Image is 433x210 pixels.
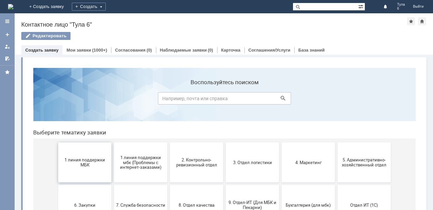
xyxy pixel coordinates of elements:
div: Создать [72,3,106,11]
button: Франчайзинг [198,165,251,205]
a: Мои заявки [2,41,13,52]
span: Отдел-ИТ (Офис) [88,182,137,187]
button: 5. Административно-хозяйственный отдел [310,80,363,120]
div: Добавить в избранное [407,17,415,25]
span: 3. Отдел логистики [200,97,249,102]
button: 8. Отдел качества [142,122,195,162]
a: Перейти на домашнюю страницу [8,4,13,9]
div: (1000+) [92,48,107,53]
span: Тула [397,3,405,7]
button: 6. Закупки [30,122,83,162]
button: Отдел-ИТ (Битрикс24 и CRM) [30,165,83,205]
span: 1 линия поддержки мбк (Проблемы с интернет-заказами) [88,92,137,107]
button: [PERSON_NAME]. Услуги ИТ для МБК (оформляет L1) [310,165,363,205]
button: 9. Отдел-ИТ (Для МБК и Пекарни) [198,122,251,162]
span: Расширенный поиск [358,3,365,9]
input: Например, почта или справка [130,30,263,42]
span: 7. Служба безопасности [88,140,137,145]
a: Мои согласования [2,53,13,64]
span: Франчайзинг [200,182,249,187]
span: 6 [397,7,405,11]
a: Мои заявки [67,48,91,53]
header: Выберите тематику заявки [5,67,388,73]
span: Финансовый отдел [144,182,193,187]
button: 1 линия поддержки МБК [30,80,83,120]
button: 3. Отдел логистики [198,80,251,120]
label: Воспользуйтесь поиском [130,16,263,23]
button: Отдел ИТ (1С) [310,122,363,162]
span: 2. Контрольно-ревизионный отдел [144,95,193,105]
a: Создать заявку [2,29,13,40]
button: 2. Контрольно-ревизионный отдел [142,80,195,120]
a: Соглашения/Услуги [248,48,290,53]
span: 5. Административно-хозяйственный отдел [312,95,361,105]
span: 1 линия поддержки МБК [32,95,81,105]
span: Бухгалтерия (для мбк) [256,140,305,145]
span: 6. Закупки [32,140,81,145]
span: 4. Маркетинг [256,97,305,102]
button: Это соглашение не активно! [254,165,307,205]
span: 9. Отдел-ИТ (Для МБК и Пекарни) [200,137,249,147]
button: Отдел-ИТ (Офис) [86,165,139,205]
img: logo [8,4,13,9]
span: Это соглашение не активно! [256,180,305,190]
div: Контактное лицо "Тула 6" [21,21,407,28]
span: Отдел ИТ (1С) [312,140,361,145]
div: Сделать домашней страницей [418,17,426,25]
a: База знаний [298,48,325,53]
span: [PERSON_NAME]. Услуги ИТ для МБК (оформляет L1) [312,177,361,192]
button: 1 линия поддержки мбк (Проблемы с интернет-заказами) [86,80,139,120]
button: 4. Маркетинг [254,80,307,120]
a: Карточка [221,48,240,53]
div: (0) [208,48,213,53]
a: Наблюдаемые заявки [160,48,207,53]
a: Создать заявку [25,48,59,53]
button: Финансовый отдел [142,165,195,205]
a: Согласования [115,48,146,53]
span: 8. Отдел качества [144,140,193,145]
button: Бухгалтерия (для мбк) [254,122,307,162]
div: (0) [147,48,152,53]
button: 7. Служба безопасности [86,122,139,162]
span: Отдел-ИТ (Битрикс24 и CRM) [32,180,81,190]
